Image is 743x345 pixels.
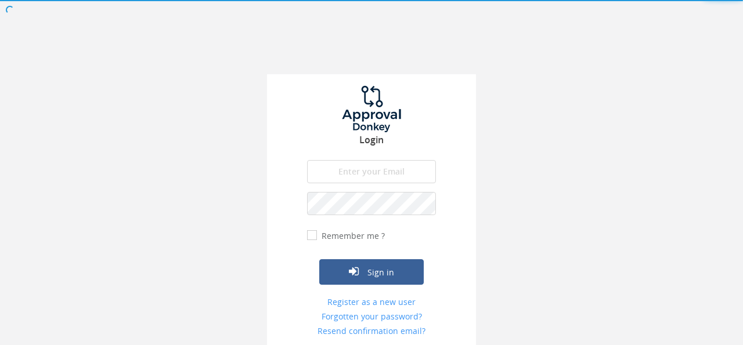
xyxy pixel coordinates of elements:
button: Sign in [319,259,424,285]
input: Enter your Email [307,160,436,183]
h3: Login [267,135,476,146]
a: Register as a new user [307,296,436,308]
img: logo.png [328,86,415,132]
a: Forgotten your password? [307,311,436,322]
label: Remember me ? [319,230,385,242]
a: Resend confirmation email? [307,325,436,337]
